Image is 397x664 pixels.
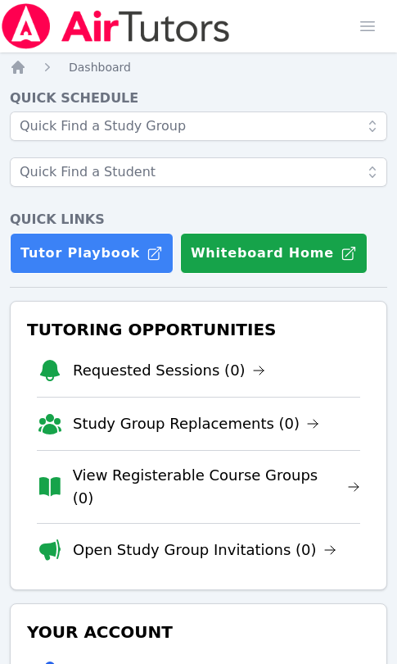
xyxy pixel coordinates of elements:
a: Open Study Group Invitations (0) [73,539,336,562]
nav: Breadcrumb [10,59,387,75]
h3: Your Account [24,617,373,647]
button: Whiteboard Home [180,233,368,274]
h4: Quick Schedule [10,89,387,108]
a: View Registerable Course Groups (0) [73,464,360,510]
a: Tutor Playbook [10,233,174,274]
a: Requested Sessions (0) [73,359,265,382]
a: Dashboard [69,59,131,75]
a: Study Group Replacements (0) [73,412,319,435]
h4: Quick Links [10,210,387,230]
input: Quick Find a Study Group [10,111,387,141]
span: Dashboard [69,61,131,74]
h3: Tutoring Opportunities [24,315,373,344]
input: Quick Find a Student [10,157,387,187]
